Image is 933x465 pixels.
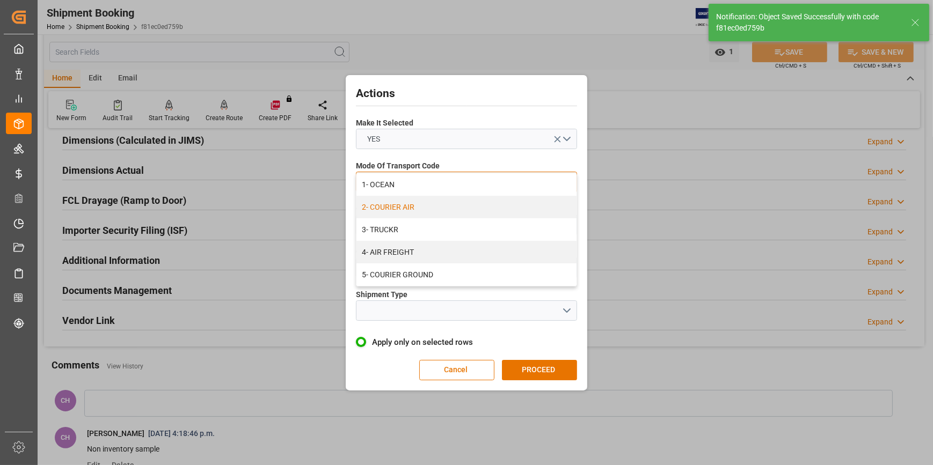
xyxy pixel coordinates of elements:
[419,360,494,380] button: Cancel
[716,11,901,34] div: Notification: Object Saved Successfully with code f81ec0ed759b
[356,173,577,196] div: 1- OCEAN
[356,172,577,192] button: close menu
[356,263,577,286] div: 5- COURIER GROUND
[356,218,577,241] div: 3- TRUCKR
[356,241,577,263] div: 4- AIR FREIGHT
[356,85,577,102] h2: Actions
[356,160,440,172] span: Mode Of Transport Code
[356,300,577,321] button: open menu
[356,336,577,349] label: Apply only on selected rows
[362,134,386,145] span: YES
[356,289,407,300] span: Shipment Type
[356,117,413,129] span: Make It Selected
[502,360,577,380] button: PROCEED
[356,196,577,218] div: 2- COURIER AIR
[356,129,577,149] button: open menu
